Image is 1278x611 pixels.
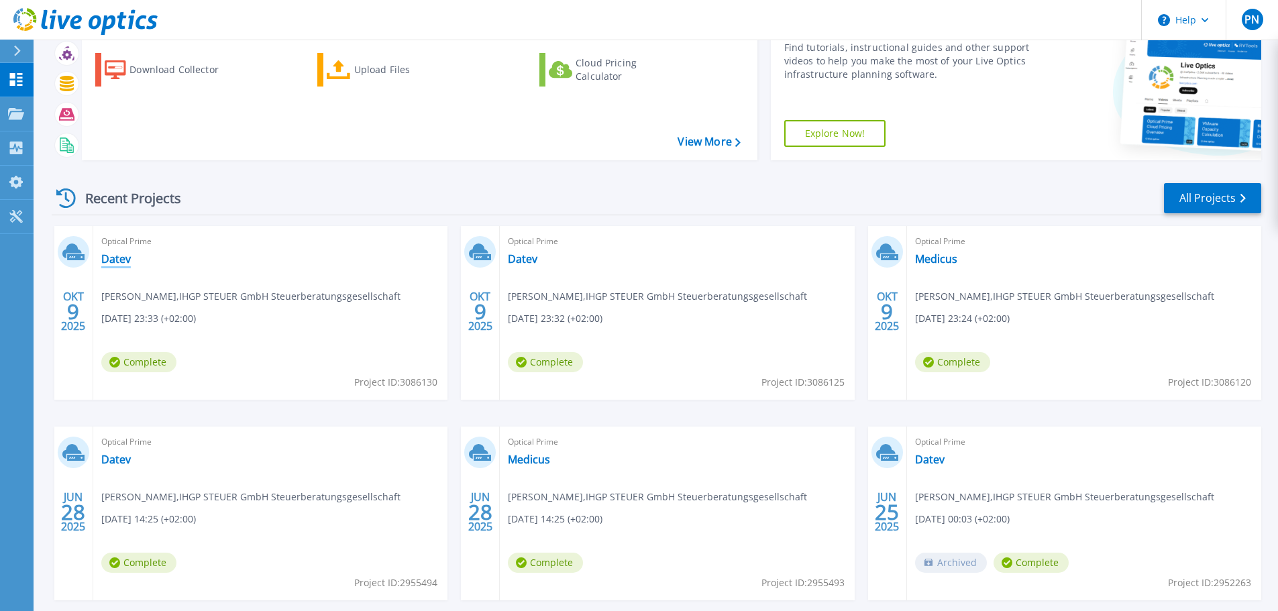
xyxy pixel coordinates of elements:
a: Datev [915,453,945,466]
span: Project ID: 3086125 [761,375,845,390]
span: 9 [67,306,79,317]
span: [DATE] 14:25 (+02:00) [101,512,196,526]
a: Medicus [915,252,957,266]
a: Datev [508,252,537,266]
div: JUN 2025 [60,488,86,537]
span: Complete [508,553,583,573]
a: View More [678,135,740,148]
span: [DATE] 23:33 (+02:00) [101,311,196,326]
span: [DATE] 00:03 (+02:00) [915,512,1010,526]
span: Complete [508,352,583,372]
span: Project ID: 3086130 [354,375,437,390]
a: Download Collector [95,53,245,87]
span: Optical Prime [101,435,439,449]
a: Medicus [508,453,550,466]
a: Upload Files [317,53,467,87]
span: Optical Prime [101,234,439,249]
span: 9 [881,306,893,317]
a: Explore Now! [784,120,886,147]
a: All Projects [1164,183,1261,213]
span: [PERSON_NAME] , IHGP STEUER GmbH Steuerberatungsgesellschaft [508,289,807,304]
span: Optical Prime [508,234,846,249]
div: Recent Projects [52,182,199,215]
span: Project ID: 2955494 [354,575,437,590]
span: [PERSON_NAME] , IHGP STEUER GmbH Steuerberatungsgesellschaft [915,289,1214,304]
span: Optical Prime [508,435,846,449]
span: [DATE] 14:25 (+02:00) [508,512,602,526]
span: Optical Prime [915,435,1253,449]
span: [DATE] 23:32 (+02:00) [508,311,602,326]
span: Project ID: 3086120 [1168,375,1251,390]
div: Find tutorials, instructional guides and other support videos to help you make the most of your L... [784,41,1034,81]
div: JUN 2025 [874,488,900,537]
span: [PERSON_NAME] , IHGP STEUER GmbH Steuerberatungsgesellschaft [101,490,401,504]
span: Complete [915,352,990,372]
span: 9 [474,306,486,317]
a: Datev [101,252,131,266]
div: Cloud Pricing Calculator [576,56,683,83]
span: Archived [915,553,987,573]
div: Upload Files [354,56,462,83]
span: [DATE] 23:24 (+02:00) [915,311,1010,326]
span: Project ID: 2955493 [761,575,845,590]
a: Datev [101,453,131,466]
div: Download Collector [129,56,237,83]
span: [PERSON_NAME] , IHGP STEUER GmbH Steuerberatungsgesellschaft [508,490,807,504]
span: Optical Prime [915,234,1253,249]
div: OKT 2025 [874,287,900,336]
span: Project ID: 2952263 [1168,575,1251,590]
span: 28 [61,506,85,518]
span: 28 [468,506,492,518]
span: PN [1244,14,1259,25]
div: OKT 2025 [60,287,86,336]
span: [PERSON_NAME] , IHGP STEUER GmbH Steuerberatungsgesellschaft [915,490,1214,504]
span: [PERSON_NAME] , IHGP STEUER GmbH Steuerberatungsgesellschaft [101,289,401,304]
div: OKT 2025 [468,287,493,336]
span: 25 [875,506,899,518]
div: JUN 2025 [468,488,493,537]
span: Complete [994,553,1069,573]
a: Cloud Pricing Calculator [539,53,689,87]
span: Complete [101,352,176,372]
span: Complete [101,553,176,573]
